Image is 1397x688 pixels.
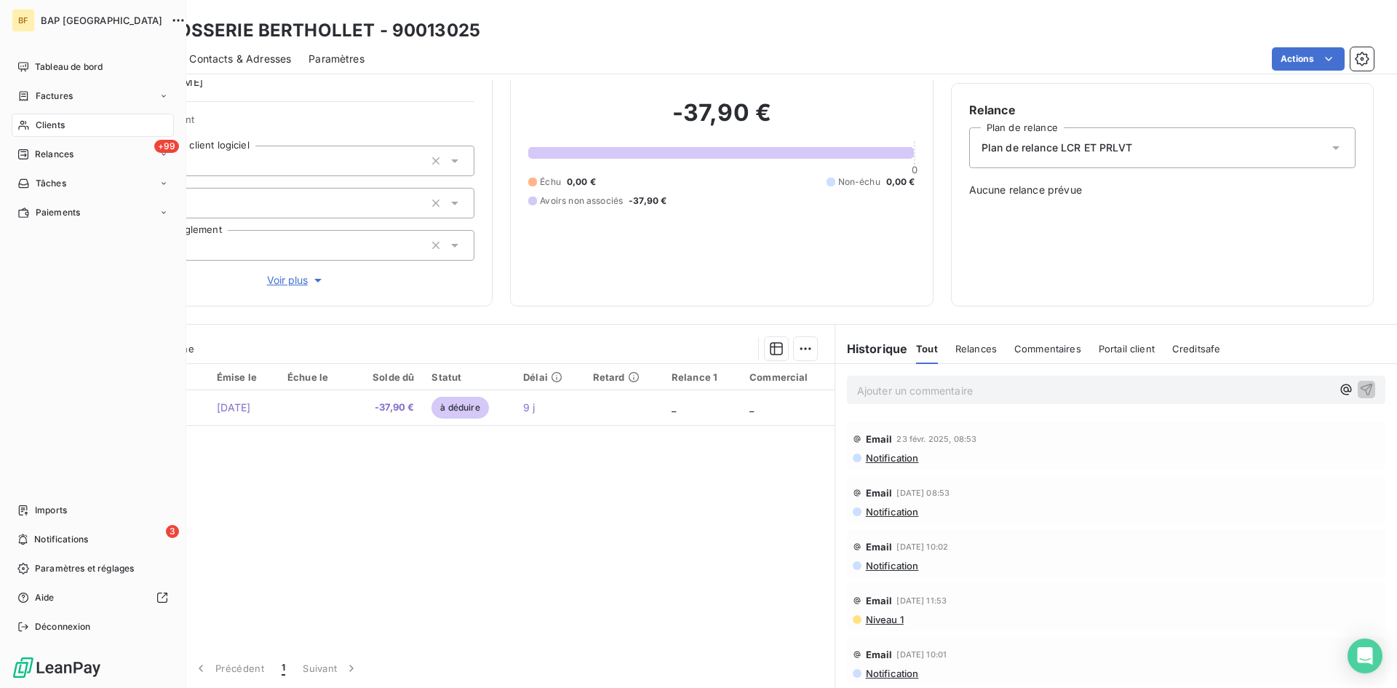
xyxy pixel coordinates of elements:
[982,141,1132,155] span: Plan de relance LCR ET PRLVT
[864,668,919,679] span: Notification
[273,653,294,684] button: 1
[896,542,948,551] span: [DATE] 10:02
[36,206,80,219] span: Paiements
[41,15,162,26] span: BAP [GEOGRAPHIC_DATA]
[866,487,893,499] span: Email
[166,525,179,538] span: 3
[540,175,561,189] span: Échu
[1099,343,1155,355] span: Portail client
[896,489,950,497] span: [DATE] 08:53
[672,401,676,414] span: _
[282,661,285,676] span: 1
[916,343,938,355] span: Tout
[749,401,754,414] span: _
[154,140,179,153] span: +99
[189,52,291,66] span: Contacts & Adresses
[36,177,66,190] span: Tâches
[835,340,908,357] h6: Historique
[128,17,480,44] h3: CARROSSERIE BERTHOLLET - 90013025
[34,533,88,546] span: Notifications
[183,197,195,210] input: Ajouter une valeur
[864,614,904,625] span: Niveau 1
[912,164,918,175] span: 0
[217,401,251,414] span: [DATE]
[866,433,893,445] span: Email
[1348,638,1382,673] div: Open Intercom Messenger
[896,650,947,659] span: [DATE] 10:01
[864,560,919,572] span: Notification
[431,397,488,419] span: à déduire
[896,435,976,443] span: 23 févr. 2025, 08:53
[1172,343,1221,355] span: Creditsafe
[431,371,506,383] div: Statut
[294,653,367,684] button: Suivant
[864,452,919,464] span: Notification
[35,620,91,633] span: Déconnexion
[359,400,415,415] span: -37,90 €
[866,541,893,553] span: Email
[749,371,826,383] div: Commercial
[35,60,103,74] span: Tableau de bord
[672,371,732,383] div: Relance 1
[593,371,654,383] div: Retard
[955,343,997,355] span: Relances
[969,101,1356,119] h6: Relance
[35,562,134,575] span: Paramètres et réglages
[359,371,415,383] div: Solde dû
[866,649,893,660] span: Email
[267,273,325,288] span: Voir plus
[886,175,915,189] span: 0,00 €
[36,90,73,103] span: Factures
[117,114,474,134] span: Propriétés Client
[567,175,596,189] span: 0,00 €
[35,504,67,517] span: Imports
[217,371,270,383] div: Émise le
[35,591,55,604] span: Aide
[35,148,73,161] span: Relances
[309,52,365,66] span: Paramètres
[12,9,35,32] div: BF
[1272,47,1345,71] button: Actions
[12,586,174,609] a: Aide
[838,175,880,189] span: Non-échu
[864,506,919,518] span: Notification
[540,194,623,207] span: Avoirs non associés
[36,119,65,132] span: Clients
[12,656,102,679] img: Logo LeanPay
[1014,343,1081,355] span: Commentaires
[866,595,893,606] span: Email
[896,596,947,605] span: [DATE] 11:53
[523,371,576,383] div: Délai
[117,272,474,288] button: Voir plus
[629,194,666,207] span: -37,90 €
[523,401,535,414] span: 9 j
[287,371,342,383] div: Échue le
[528,98,915,142] h2: -37,90 €
[185,653,273,684] button: Précédent
[969,183,1356,197] span: Aucune relance prévue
